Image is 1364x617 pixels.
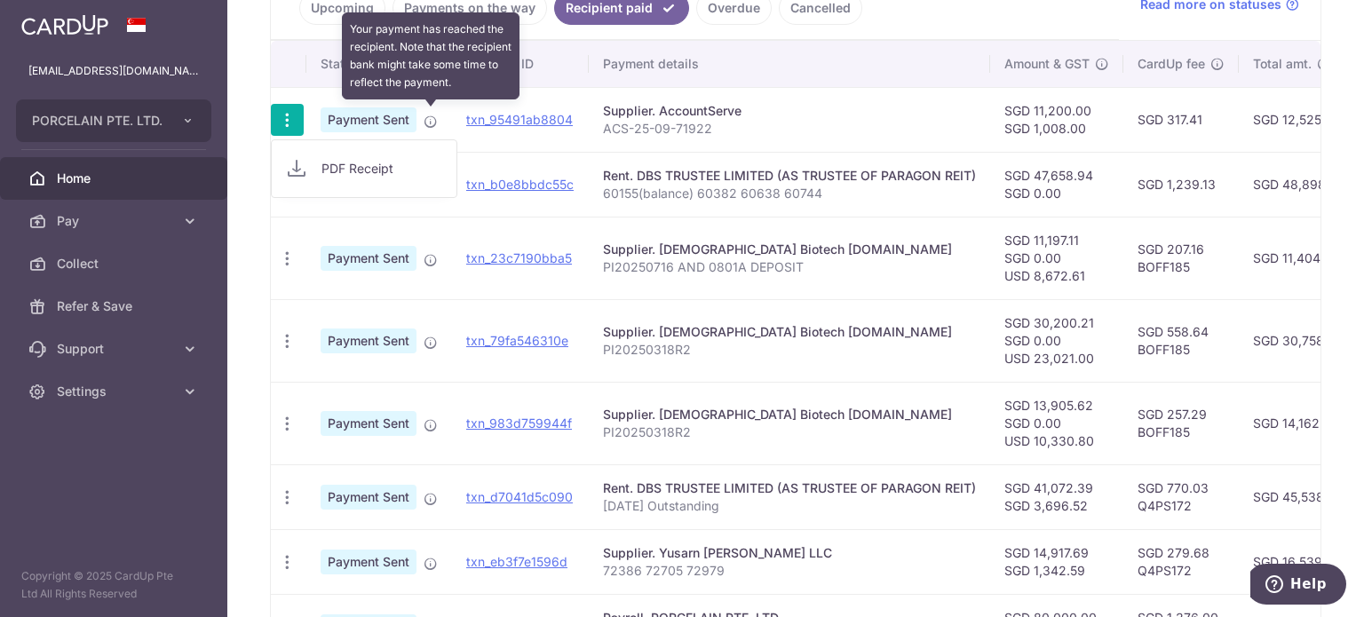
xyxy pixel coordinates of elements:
span: Home [57,170,174,187]
td: SGD 48,898.07 [1239,152,1359,217]
div: Supplier. AccountServe [603,102,976,120]
th: Payment details [589,41,990,87]
a: txn_eb3f7e1596d [466,554,567,569]
button: PORCELAIN PTE. LTD. [16,99,211,142]
a: txn_983d759944f [466,415,572,431]
td: SGD 14,917.69 SGD 1,342.59 [990,529,1123,594]
a: txn_79fa546310e [466,333,568,348]
span: Amount & GST [1004,55,1090,73]
div: Supplier. Yusarn [PERSON_NAME] LLC [603,544,976,562]
span: Payment Sent [321,107,416,132]
td: SGD 1,239.13 [1123,152,1239,217]
iframe: Opens a widget where you can find more information [1250,564,1346,608]
td: SGD 14,162.91 [1239,382,1359,464]
span: Settings [57,383,174,400]
p: PI20250318R2 [603,423,976,441]
p: PI20250318R2 [603,341,976,359]
td: SGD 30,200.21 SGD 0.00 USD 23,021.00 [990,299,1123,382]
span: Refer & Save [57,297,174,315]
td: SGD 11,404.27 [1239,217,1359,299]
td: SGD 11,200.00 SGD 1,008.00 [990,87,1123,152]
div: Your payment has reached the recipient. Note that the recipient bank might take some time to refl... [342,12,519,99]
span: Payment Sent [321,411,416,436]
div: Supplier. [DEMOGRAPHIC_DATA] Biotech [DOMAIN_NAME] [603,406,976,423]
td: SGD 558.64 BOFF185 [1123,299,1239,382]
td: SGD 45,538.94 [1239,464,1359,529]
a: txn_d7041d5c090 [466,489,573,504]
p: ACS-25-09-71922 [603,120,976,138]
span: Payment Sent [321,485,416,510]
p: 72386 72705 72979 [603,562,976,580]
td: SGD 317.41 [1123,87,1239,152]
p: [EMAIL_ADDRESS][DOMAIN_NAME] [28,62,199,80]
span: Status [321,55,359,73]
p: 60155(balance) 60382 60638 60744 [603,185,976,202]
span: Support [57,340,174,358]
p: [DATE] Outstanding [603,497,976,515]
td: SGD 279.68 Q4PS172 [1123,529,1239,594]
img: CardUp [21,14,108,36]
div: Supplier. [DEMOGRAPHIC_DATA] Biotech [DOMAIN_NAME] [603,323,976,341]
td: SGD 12,525.41 [1239,87,1359,152]
td: SGD 11,197.11 SGD 0.00 USD 8,672.61 [990,217,1123,299]
a: txn_b0e8bbdc55c [466,177,574,192]
span: Collect [57,255,174,273]
span: Pay [57,212,174,230]
td: SGD 16,539.96 [1239,529,1359,594]
td: SGD 47,658.94 SGD 0.00 [990,152,1123,217]
td: SGD 30,758.85 [1239,299,1359,382]
p: PI20250716 AND 0801A DEPOSIT [603,258,976,276]
span: Payment Sent [321,246,416,271]
a: txn_95491ab8804 [466,112,573,127]
div: Rent. DBS TRUSTEE LIMITED (AS TRUSTEE OF PARAGON REIT) [603,167,976,185]
td: SGD 13,905.62 SGD 0.00 USD 10,330.80 [990,382,1123,464]
div: Supplier. [DEMOGRAPHIC_DATA] Biotech [DOMAIN_NAME] [603,241,976,258]
td: SGD 770.03 Q4PS172 [1123,464,1239,529]
td: SGD 257.29 BOFF185 [1123,382,1239,464]
span: Payment Sent [321,550,416,574]
th: Payment ID [452,41,589,87]
td: SGD 207.16 BOFF185 [1123,217,1239,299]
span: Payment Sent [321,328,416,353]
span: CardUp fee [1138,55,1205,73]
td: SGD 41,072.39 SGD 3,696.52 [990,464,1123,529]
div: Rent. DBS TRUSTEE LIMITED (AS TRUSTEE OF PARAGON REIT) [603,479,976,497]
a: txn_23c7190bba5 [466,250,572,265]
span: PORCELAIN PTE. LTD. [32,112,163,130]
span: Total amt. [1253,55,1312,73]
